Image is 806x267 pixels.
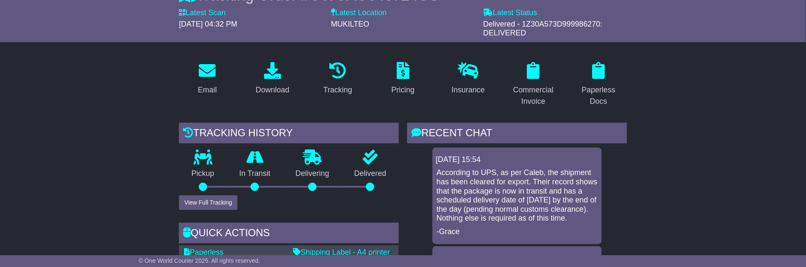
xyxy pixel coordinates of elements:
[331,20,369,28] span: MUKILTEO
[446,59,490,99] a: Insurance
[318,59,358,99] a: Tracking
[505,59,562,110] a: Commercial Invoice
[198,84,217,96] div: Email
[293,248,390,256] a: Shipping Label - A4 printer
[184,248,224,256] a: Paperless
[437,227,598,237] p: -Grace
[391,84,414,96] div: Pricing
[179,195,238,210] button: View Full Tracking
[179,169,227,178] p: Pickup
[323,84,352,96] div: Tracking
[227,169,283,178] p: In Transit
[179,223,399,245] div: Quick Actions
[179,123,399,146] div: Tracking history
[483,20,603,38] span: Delivered - 1Z30A573D999986270: DELIVERED
[192,59,222,99] a: Email
[139,257,260,264] span: © One World Courier 2025. All rights reserved.
[436,155,598,165] div: [DATE] 15:54
[576,84,622,107] div: Paperless Docs
[179,8,226,18] label: Latest Scan
[407,123,627,146] div: RECENT CHAT
[436,254,598,263] div: [DATE] 12:57
[483,8,537,18] label: Latest Status
[283,169,342,178] p: Delivering
[256,84,289,96] div: Download
[250,59,295,99] a: Download
[437,168,598,223] p: According to UPS, as per Caleb, the shipment has been cleared for export. Their record shows that...
[179,20,238,28] span: [DATE] 04:32 PM
[386,59,420,99] a: Pricing
[342,169,399,178] p: Delivered
[510,84,556,107] div: Commercial Invoice
[331,8,387,18] label: Latest Location
[570,59,627,110] a: Paperless Docs
[451,84,485,96] div: Insurance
